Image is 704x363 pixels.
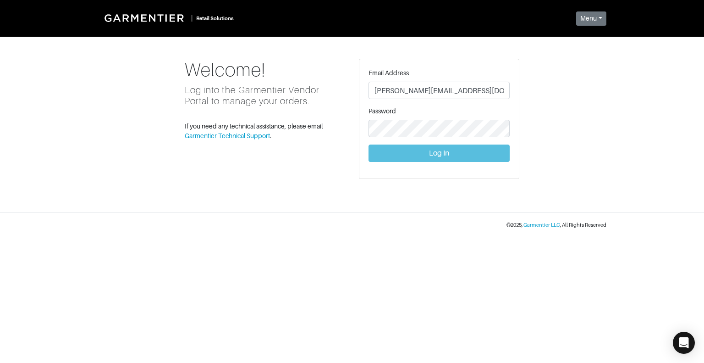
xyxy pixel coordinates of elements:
[99,9,191,27] img: Garmentier
[191,13,192,23] div: |
[185,59,345,81] h1: Welcome!
[185,84,345,106] h5: Log into the Garmentier Vendor Portal to manage your orders.
[185,132,270,140] a: Garmentier Technical Support
[196,16,234,21] small: Retail Solutions
[506,222,606,228] small: © 2025 , , All Rights Reserved
[368,106,396,116] label: Password
[576,11,606,26] button: Menu
[185,122,345,141] p: If you need any technical assistance, please email .
[523,222,560,228] a: Garmentier LLC
[98,7,237,28] a: |Retail Solutions
[368,68,409,78] label: Email Address
[368,145,510,162] button: Log In
[673,332,695,354] div: Open Intercom Messenger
